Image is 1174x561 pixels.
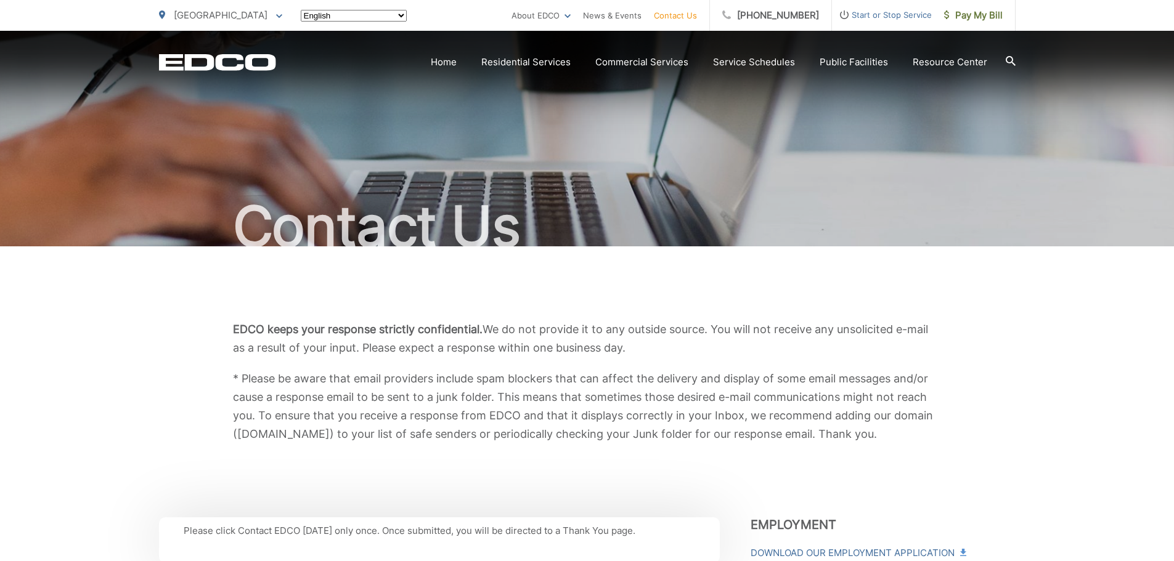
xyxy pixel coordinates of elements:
a: Download Our Employment Application [751,546,965,560]
b: EDCO keeps your response strictly confidential. [233,323,483,336]
a: Home [431,55,457,70]
p: We do not provide it to any outside source. You will not receive any unsolicited e-mail as a resu... [233,320,942,357]
span: [GEOGRAPHIC_DATA] [174,9,267,21]
a: Service Schedules [713,55,795,70]
p: Please click Contact EDCO [DATE] only once. Once submitted, you will be directed to a Thank You p... [184,523,695,538]
a: EDCD logo. Return to the homepage. [159,54,276,71]
a: Commercial Services [595,55,688,70]
a: Residential Services [481,55,571,70]
h1: Contact Us [159,196,1016,257]
select: Select a language [301,10,407,22]
a: Resource Center [913,55,987,70]
span: Pay My Bill [944,8,1003,23]
a: About EDCO [512,8,571,23]
p: * Please be aware that email providers include spam blockers that can affect the delivery and dis... [233,369,942,443]
a: Contact Us [654,8,697,23]
h3: Employment [751,517,1016,532]
a: Public Facilities [820,55,888,70]
a: News & Events [583,8,642,23]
